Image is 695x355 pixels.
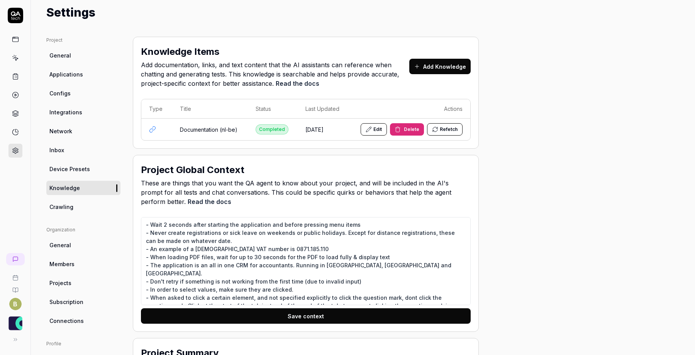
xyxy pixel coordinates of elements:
a: Network [46,124,120,138]
button: Save context [141,308,471,324]
button: Edit [361,123,387,136]
span: General [49,51,71,59]
button: Refetch [427,123,463,136]
span: Add documentation, links, and text content that the AI assistants can reference when chatting and... [141,60,409,88]
h1: Settings [46,4,95,21]
span: Integrations [49,108,82,116]
button: Delete [390,123,424,136]
a: Configs [46,86,120,100]
h2: Project Global Context [141,163,244,177]
th: Status [248,99,298,119]
span: Subscription [49,298,83,306]
button: Add Knowledge [409,59,471,74]
a: Knowledge [46,181,120,195]
button: AdminPulse - 0475.384.429 Logo [3,310,27,332]
span: These are things that you want the QA agent to know about your project, and will be included in t... [141,178,471,206]
a: Device Presets [46,162,120,176]
span: Members [49,260,75,268]
span: Device Presets [49,165,90,173]
span: Delete [404,126,419,133]
a: Crawling [46,200,120,214]
a: Subscription [46,295,120,309]
a: New conversation [6,253,25,265]
a: General [46,238,120,252]
span: Connections [49,317,84,325]
span: Knowledge [49,184,80,192]
div: Completed [256,124,288,134]
h2: Knowledge Items [141,45,219,59]
a: Members [46,257,120,271]
td: [DATE] [298,119,349,140]
div: Project [46,37,120,44]
a: Projects [46,276,120,290]
span: Configs [49,89,71,97]
td: Documentation (nl-be) [172,119,248,140]
a: Applications [46,67,120,82]
span: Network [49,127,72,135]
th: Type [141,99,172,119]
a: Read the docs [188,198,231,206]
span: General [49,241,71,249]
a: General [46,48,120,63]
span: Inbox [49,146,64,154]
div: Organization [46,226,120,233]
th: Actions [349,99,470,119]
span: Applications [49,70,83,78]
th: Last Updated [298,99,349,119]
a: Connections [46,314,120,328]
div: Profile [46,340,120,347]
a: Book a call with us [3,268,27,281]
a: Integrations [46,105,120,119]
a: Read the docs [276,80,319,87]
button: B [9,298,22,310]
a: Inbox [46,143,120,157]
img: AdminPulse - 0475.384.429 Logo [8,316,22,330]
span: Crawling [49,203,73,211]
th: Title [172,99,248,119]
span: Projects [49,279,71,287]
a: Documentation [3,281,27,293]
